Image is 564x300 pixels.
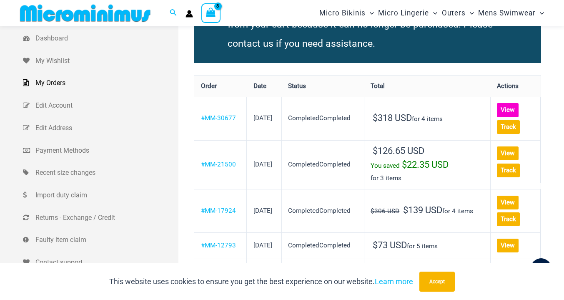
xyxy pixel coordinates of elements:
[497,164,520,177] a: Track order number MM-21500
[253,242,272,249] time: [DATE]
[23,251,178,274] a: Contact support
[371,207,399,215] del: $306 USD
[201,207,236,214] a: View order number MM-17924
[253,114,272,122] time: [DATE]
[466,3,474,24] span: Menu Toggle
[23,27,178,50] a: Dashboard
[375,277,413,286] a: Learn more
[373,146,424,156] span: 126.65 USD
[23,50,178,72] a: My Wishlist
[371,159,484,172] div: You saved
[366,3,374,24] span: Menu Toggle
[373,113,378,123] span: $
[364,97,491,140] td: for 4 items
[253,207,272,214] time: [DATE]
[536,3,544,24] span: Menu Toggle
[364,189,491,232] td: for 4 items
[23,161,178,184] a: Recent size changes
[373,146,378,156] span: $
[497,103,519,117] a: View order MM-30677
[23,94,178,117] a: Edit Account
[201,161,236,168] a: View order number MM-21500
[402,159,407,170] span: $
[402,159,449,170] span: 22.35 USD
[403,205,442,215] span: 139 USD
[478,3,536,24] span: Mens Swimwear
[378,3,429,24] span: Micro Lingerie
[364,232,491,259] td: for 5 items
[442,3,466,24] span: Outers
[201,114,236,122] a: View order number MM-30677
[373,113,412,123] span: 318 USD
[201,242,236,249] a: View order number MM-12793
[23,117,178,139] a: Edit Address
[419,272,455,292] button: Accept
[35,32,176,45] span: Dashboard
[35,212,176,224] span: Returns - Exchange / Credit
[371,82,385,90] span: Total
[282,97,364,140] td: CompletedCompleted
[185,10,193,18] a: Account icon link
[23,229,178,251] a: Faulty item claim
[497,146,519,160] a: View order MM-21500
[35,166,176,179] span: Recent size changes
[17,4,154,23] img: MM SHOP LOGO FLAT
[253,82,266,90] span: Date
[23,207,178,229] a: Returns - Exchange / Credit
[282,189,364,232] td: CompletedCompleted
[35,234,176,246] span: Faulty item claim
[440,3,476,24] a: OutersMenu ToggleMenu Toggle
[35,122,176,134] span: Edit Address
[497,196,519,209] a: View order MM-17924
[497,120,520,134] a: Track order number MM-30677
[497,82,519,90] span: Actions
[364,259,491,285] td: for 3 items
[35,189,176,202] span: Import duty claim
[201,82,217,90] span: Order
[201,3,221,23] a: View Shopping Cart, 8 items
[23,139,178,162] a: Payment Methods
[288,82,306,90] span: Status
[373,240,378,250] span: $
[35,144,176,157] span: Payment Methods
[35,77,176,89] span: My Orders
[497,212,520,226] a: Track order number MM-17924
[282,259,364,285] td: CompletedCompleted
[476,3,546,24] a: Mens SwimwearMenu ToggleMenu Toggle
[253,161,272,168] time: [DATE]
[497,239,519,252] a: View order MM-12793
[35,55,176,67] span: My Wishlist
[170,8,177,18] a: Search icon link
[373,240,407,250] span: 73 USD
[317,3,376,24] a: Micro BikinisMenu ToggleMenu Toggle
[282,232,364,259] td: CompletedCompleted
[23,72,178,94] a: My Orders
[376,3,439,24] a: Micro LingerieMenu ToggleMenu Toggle
[23,184,178,207] a: Import duty claim
[403,205,408,215] span: $
[364,140,491,189] td: for 3 items
[429,3,437,24] span: Menu Toggle
[109,275,413,288] p: This website uses cookies to ensure you get the best experience on our website.
[319,3,366,24] span: Micro Bikinis
[35,256,176,269] span: Contact support
[316,1,547,25] nav: Site Navigation
[35,99,176,112] span: Edit Account
[282,140,364,189] td: CompletedCompleted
